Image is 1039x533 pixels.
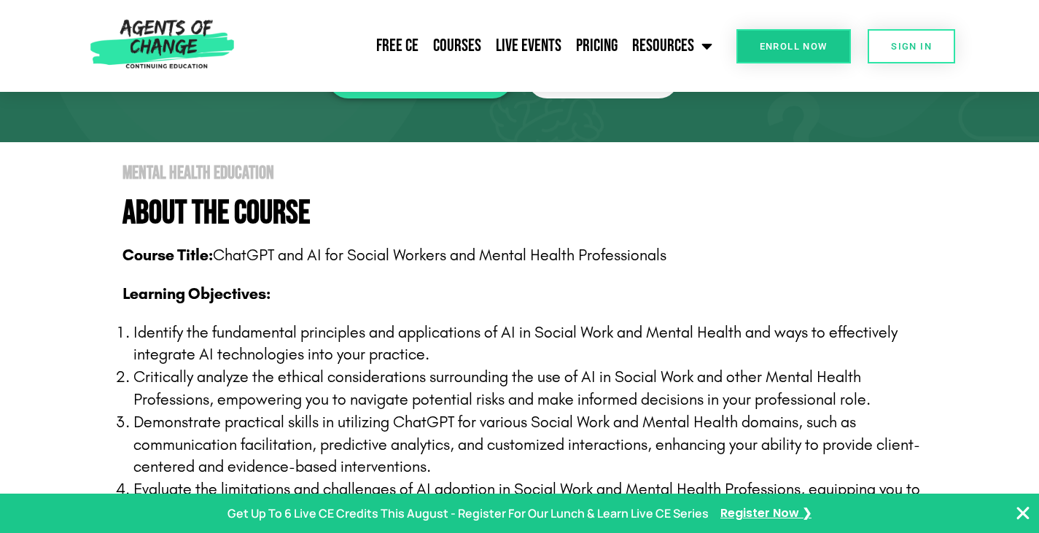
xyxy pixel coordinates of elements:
a: Enroll Now [736,29,851,63]
h2: Mental Health Education [122,164,935,182]
p: Demonstrate practical skills in utilizing ChatGPT for various Social Work and Mental Health domai... [133,411,935,478]
span: Enroll Now [760,42,828,51]
p: Evaluate the limitations and challenges of AI adoption in Social Work and Mental Health Professio... [133,478,935,524]
a: Free CE [369,28,426,64]
b: Learning Objectives: [122,284,271,303]
a: Resources [625,28,720,64]
a: Register Now ❯ [720,503,812,524]
p: ChatGPT and AI for Social Workers and Mental Health Professionals [122,244,935,267]
b: Course Title: [122,246,213,265]
a: Pricing [569,28,625,64]
p: Identify the fundamental principles and applications of AI in Social Work and Mental Health and w... [133,322,935,367]
p: Critically analyze the ethical considerations surrounding the use of AI in Social Work and other ... [133,366,935,411]
button: Close Banner [1014,505,1032,522]
a: Courses [426,28,489,64]
a: Live Events [489,28,569,64]
nav: Menu [241,28,720,64]
h4: About The Course [122,197,935,230]
span: SIGN IN [891,42,932,51]
p: Get Up To 6 Live CE Credits This August - Register For Our Lunch & Learn Live CE Series [227,503,709,524]
a: SIGN IN [868,29,955,63]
